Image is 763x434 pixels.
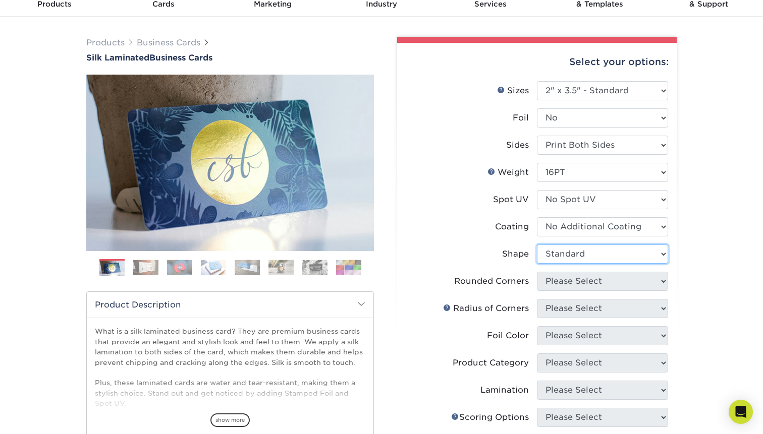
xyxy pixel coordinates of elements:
div: Select your options: [405,43,669,81]
div: Spot UV [493,194,529,206]
div: Coating [495,221,529,233]
img: Business Cards 05 [235,260,260,275]
a: Business Cards [137,38,200,47]
div: Sides [506,139,529,151]
h1: Business Cards [86,53,374,63]
iframe: Google Customer Reviews [3,403,86,430]
img: Business Cards 06 [268,260,294,275]
img: Business Cards 08 [336,260,361,275]
img: Silk Laminated 01 [86,19,374,306]
img: Business Cards 04 [201,260,226,275]
img: Business Cards 01 [99,256,125,281]
span: Silk Laminated [86,53,149,63]
div: Foil Color [487,330,529,342]
a: Silk LaminatedBusiness Cards [86,53,374,63]
h2: Product Description [87,292,373,318]
div: Rounded Corners [454,275,529,287]
div: Product Category [453,357,529,369]
img: Business Cards 03 [167,260,192,275]
div: Sizes [497,85,529,97]
span: show more [210,413,250,427]
img: Business Cards 07 [302,260,328,275]
img: Business Cards 02 [133,260,158,275]
div: Foil [513,112,529,124]
div: Shape [502,248,529,260]
div: Open Intercom Messenger [729,400,753,424]
div: Lamination [480,384,529,396]
a: Products [86,38,125,47]
div: Weight [487,166,529,178]
div: Scoring Options [451,411,529,423]
div: Radius of Corners [443,302,529,315]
